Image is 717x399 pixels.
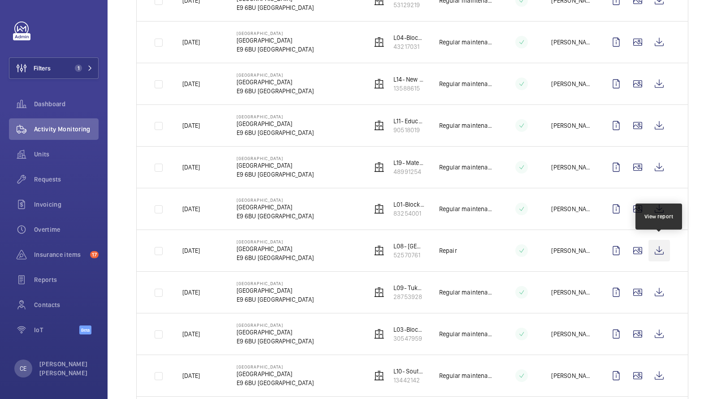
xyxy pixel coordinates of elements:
[374,120,384,131] img: elevator.svg
[182,121,200,130] p: [DATE]
[393,209,425,218] p: 83254001
[182,288,200,297] p: [DATE]
[439,288,492,297] p: Regular maintenance
[237,328,314,337] p: [GEOGRAPHIC_DATA]
[644,213,674,221] div: View report
[439,121,492,130] p: Regular maintenance
[237,295,314,304] p: E9 6BU [GEOGRAPHIC_DATA]
[34,300,99,309] span: Contacts
[237,197,314,203] p: [GEOGRAPHIC_DATA]
[374,245,384,256] img: elevator.svg
[439,330,492,338] p: Regular maintenance
[374,370,384,381] img: elevator.svg
[34,150,99,159] span: Units
[439,79,492,88] p: Regular maintenance
[393,292,425,301] p: 28753928
[34,250,86,259] span: Insurance items
[237,36,314,45] p: [GEOGRAPHIC_DATA]
[551,163,591,172] p: [PERSON_NAME]
[237,203,314,212] p: [GEOGRAPHIC_DATA]
[34,200,99,209] span: Invoicing
[237,114,314,119] p: [GEOGRAPHIC_DATA]
[182,371,200,380] p: [DATE]
[182,38,200,47] p: [DATE]
[34,275,99,284] span: Reports
[393,325,425,334] p: L03-Block 3 (2FLR)
[393,283,425,292] p: L09- Tuke Ward (2FLR)
[237,281,314,286] p: [GEOGRAPHIC_DATA]
[237,286,314,295] p: [GEOGRAPHIC_DATA]
[237,72,314,78] p: [GEOGRAPHIC_DATA]
[20,364,26,373] p: CE
[374,204,384,214] img: elevator.svg
[393,334,425,343] p: 30547959
[237,322,314,328] p: [GEOGRAPHIC_DATA]
[237,244,314,253] p: [GEOGRAPHIC_DATA]
[393,42,425,51] p: 43217031
[90,251,99,258] span: 17
[551,246,591,255] p: [PERSON_NAME]
[182,246,200,255] p: [DATE]
[439,163,492,172] p: Regular maintenance
[551,79,591,88] p: [PERSON_NAME]
[182,330,200,338] p: [DATE]
[237,128,314,137] p: E9 6BU [GEOGRAPHIC_DATA]
[393,75,425,84] p: L14- New Pass- Block 1 BLue Corridor (3FLR)
[551,330,591,338] p: [PERSON_NAME]
[237,45,314,54] p: E9 6BU [GEOGRAPHIC_DATA]
[237,119,314,128] p: [GEOGRAPHIC_DATA]
[374,287,384,298] img: elevator.svg
[237,337,314,346] p: E9 6BU [GEOGRAPHIC_DATA]
[237,156,314,161] p: [GEOGRAPHIC_DATA]
[237,253,314,262] p: E9 6BU [GEOGRAPHIC_DATA]
[237,170,314,179] p: E9 6BU [GEOGRAPHIC_DATA]
[237,30,314,36] p: [GEOGRAPHIC_DATA]
[237,78,314,87] p: [GEOGRAPHIC_DATA]
[374,329,384,339] img: elevator.svg
[237,87,314,95] p: E9 6BU [GEOGRAPHIC_DATA]
[237,212,314,221] p: E9 6BU [GEOGRAPHIC_DATA]
[75,65,82,72] span: 1
[439,246,457,255] p: Repair
[374,37,384,48] img: elevator.svg
[34,125,99,134] span: Activity Monitoring
[551,38,591,47] p: [PERSON_NAME]
[393,376,425,385] p: 13442142
[237,3,314,12] p: E9 6BU [GEOGRAPHIC_DATA]
[393,251,425,260] p: 52570761
[439,371,492,380] p: Regular maintenance
[237,364,314,369] p: [GEOGRAPHIC_DATA]
[439,204,492,213] p: Regular maintenance
[439,38,492,47] p: Regular maintenance
[393,167,425,176] p: 48991254
[551,121,591,130] p: [PERSON_NAME]
[393,33,425,42] p: L04-Block 4 (2FLR)
[393,200,425,209] p: L01-Block 1 (2FLR)
[34,175,99,184] span: Requests
[237,161,314,170] p: [GEOGRAPHIC_DATA]
[34,100,99,108] span: Dashboard
[393,117,425,126] p: L11- Education Centre (2FLR)
[237,378,314,387] p: E9 6BU [GEOGRAPHIC_DATA]
[551,288,591,297] p: [PERSON_NAME]
[182,204,200,213] p: [DATE]
[182,163,200,172] p: [DATE]
[551,204,591,213] p: [PERSON_NAME]
[393,158,425,167] p: L19- Maternity (2FLR)
[393,84,425,93] p: 13588615
[79,325,91,334] span: Beta
[393,367,425,376] p: L10- South Block Day Surgery (2FLR)
[39,360,93,377] p: [PERSON_NAME] [PERSON_NAME]
[34,325,79,334] span: IoT
[237,369,314,378] p: [GEOGRAPHIC_DATA]
[34,225,99,234] span: Overtime
[374,78,384,89] img: elevator.svg
[551,371,591,380] p: [PERSON_NAME]
[237,239,314,244] p: [GEOGRAPHIC_DATA]
[374,162,384,173] img: elevator.svg
[393,126,425,134] p: 90518019
[182,79,200,88] p: [DATE]
[393,242,425,251] p: L08- [GEOGRAPHIC_DATA]/H (2FLR)
[9,57,99,79] button: Filters1
[34,64,51,73] span: Filters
